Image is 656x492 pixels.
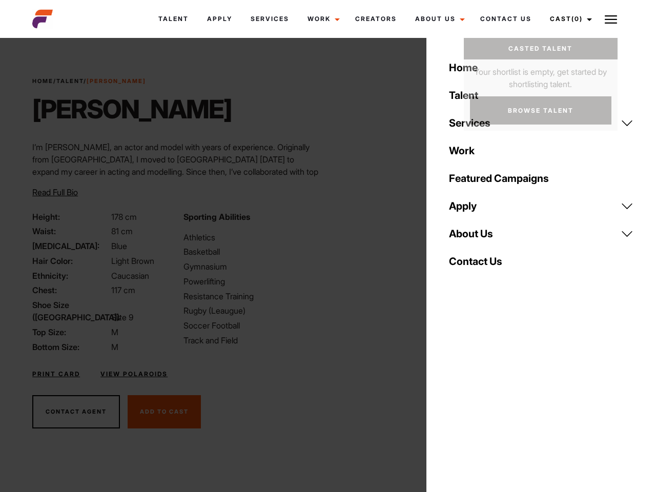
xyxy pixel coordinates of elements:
a: Talent [443,81,640,109]
a: Work [298,5,346,33]
span: Ethnicity: [32,270,109,282]
a: Creators [346,5,406,33]
img: Burger icon [605,13,617,26]
p: I’m [PERSON_NAME], an actor and model with years of experience. Originally from [GEOGRAPHIC_DATA]... [32,141,322,227]
h1: [PERSON_NAME] [32,94,232,125]
span: Height: [32,211,109,223]
button: Add To Cast [128,395,201,429]
li: Powerlifting [183,275,322,288]
span: Light Brown [111,256,154,266]
a: Talent [149,5,198,33]
li: Track and Field [183,334,322,346]
li: Soccer Football [183,319,322,332]
span: 81 cm [111,226,133,236]
img: cropped-aefm-brand-fav-22-square.png [32,9,53,29]
strong: Sporting Abilities [183,212,250,222]
a: Talent [56,77,84,85]
li: Rugby (Leaugue) [183,304,322,317]
button: Read Full Bio [32,186,78,198]
a: Apply [198,5,241,33]
a: Casted Talent [464,38,618,59]
li: Gymnasium [183,260,322,273]
a: View Polaroids [100,370,168,379]
span: M [111,327,118,337]
span: M [111,342,118,352]
li: Resistance Training [183,290,322,302]
a: Contact Us [443,248,640,275]
a: Home [32,77,53,85]
a: About Us [443,220,640,248]
span: Shoe Size ([GEOGRAPHIC_DATA]): [32,299,109,323]
a: Print Card [32,370,80,379]
li: Basketball [183,245,322,258]
span: Add To Cast [140,408,189,415]
p: Your shortlist is empty, get started by shortlisting talent. [464,59,618,90]
a: Contact Us [471,5,541,33]
span: Caucasian [111,271,149,281]
li: Athletics [183,231,322,243]
a: Cast(0) [541,5,598,33]
span: [MEDICAL_DATA]: [32,240,109,252]
a: Apply [443,192,640,220]
a: Services [241,5,298,33]
span: Bottom Size: [32,341,109,353]
span: Size 9 [111,312,133,322]
a: Services [443,109,640,137]
span: Hair Color: [32,255,109,267]
span: Top Size: [32,326,109,338]
span: 178 cm [111,212,137,222]
span: Read Full Bio [32,187,78,197]
span: Chest: [32,284,109,296]
span: 117 cm [111,285,135,295]
a: Browse Talent [470,96,611,125]
strong: [PERSON_NAME] [87,77,146,85]
a: Home [443,54,640,81]
video: Your browser does not support the video tag. [353,66,601,376]
a: Featured Campaigns [443,165,640,192]
a: About Us [406,5,471,33]
button: Contact Agent [32,395,120,429]
a: Work [443,137,640,165]
span: Blue [111,241,127,251]
span: / / [32,77,146,86]
span: Waist: [32,225,109,237]
span: (0) [571,15,583,23]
